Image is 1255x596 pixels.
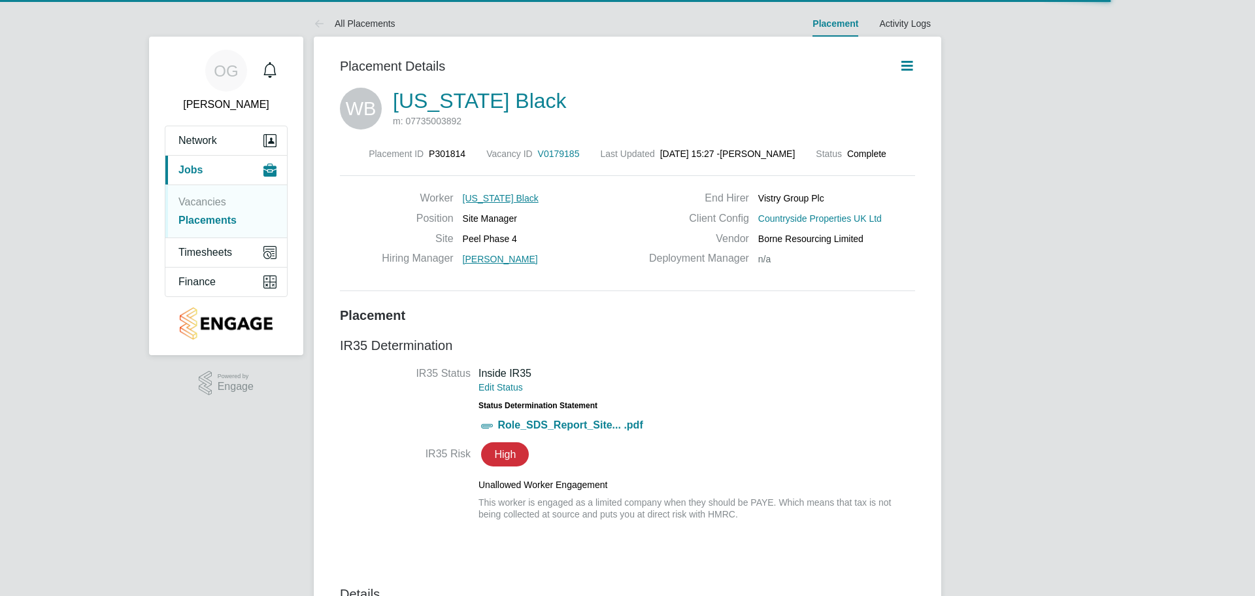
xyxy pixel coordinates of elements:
[199,371,254,396] a: Powered byEngage
[178,164,203,176] span: Jobs
[149,37,303,355] nav: Main navigation
[165,184,287,237] div: Jobs
[758,213,882,224] span: Countryside Properties UK Ltd
[165,307,288,340] a: Go to home page
[478,401,597,410] strong: Status Determination Statement
[463,213,517,224] span: Site Manager
[382,192,454,205] label: Worker
[340,58,879,75] h3: Placement Details
[463,253,538,265] span: [PERSON_NAME]
[393,116,461,126] span: m: 07735003892
[340,88,382,130] span: WB
[340,447,471,461] label: IR35 Risk
[639,252,749,266] label: Deployment Manager
[180,307,272,340] img: countryside-properties-logo-retina.png
[340,367,471,381] label: IR35 Status
[639,212,749,226] label: Client Config
[382,212,454,226] label: Position
[816,149,842,159] label: Status
[178,135,217,147] span: Network
[165,126,287,155] button: Network
[639,232,749,246] label: Vendor
[165,238,287,267] button: Timesheets
[165,156,287,184] button: Jobs
[812,18,858,29] a: Placement
[178,276,216,288] span: Finance
[165,50,288,113] a: OG[PERSON_NAME]
[847,149,886,159] span: Complete
[178,247,232,258] span: Timesheets
[758,253,771,265] span: n/a
[660,149,720,159] span: [DATE] 15:27 -
[486,149,533,159] label: Vacancy ID
[382,252,454,266] label: Hiring Manager
[879,18,931,29] a: Activity Logs
[639,192,749,205] label: End Hirer
[314,18,395,29] a: All Placements
[178,196,226,207] a: Vacancies
[478,497,915,520] div: This worker is engaged as a limited company when they should be PAYE. Which means that tax is not...
[369,149,424,159] label: Placement ID
[720,148,795,160] span: [PERSON_NAME]
[178,215,237,226] a: Placements
[481,442,529,466] span: High
[340,337,915,354] h3: IR35 Determination
[538,149,580,159] span: V0179185
[429,149,465,159] span: P301814
[478,368,531,379] span: Inside IR35
[393,89,567,113] a: [US_STATE] Black
[165,97,288,113] span: Olivia Glasgow
[340,308,405,323] b: Placement
[758,233,863,245] span: Borne Resourcing Limited
[382,232,454,246] label: Site
[600,149,654,159] label: Last Updated
[478,382,523,393] a: Edit Status
[463,192,539,204] span: [US_STATE] Black
[165,268,287,296] button: Finance
[218,381,254,393] span: Engage
[497,419,643,430] a: Role_SDS_Report_Site... .pdf
[218,371,254,382] span: Powered by
[758,192,824,204] span: Vistry Group Plc
[463,233,517,245] span: Peel Phase 4
[214,62,238,79] span: OG
[478,479,915,491] div: Unallowed Worker Engagement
